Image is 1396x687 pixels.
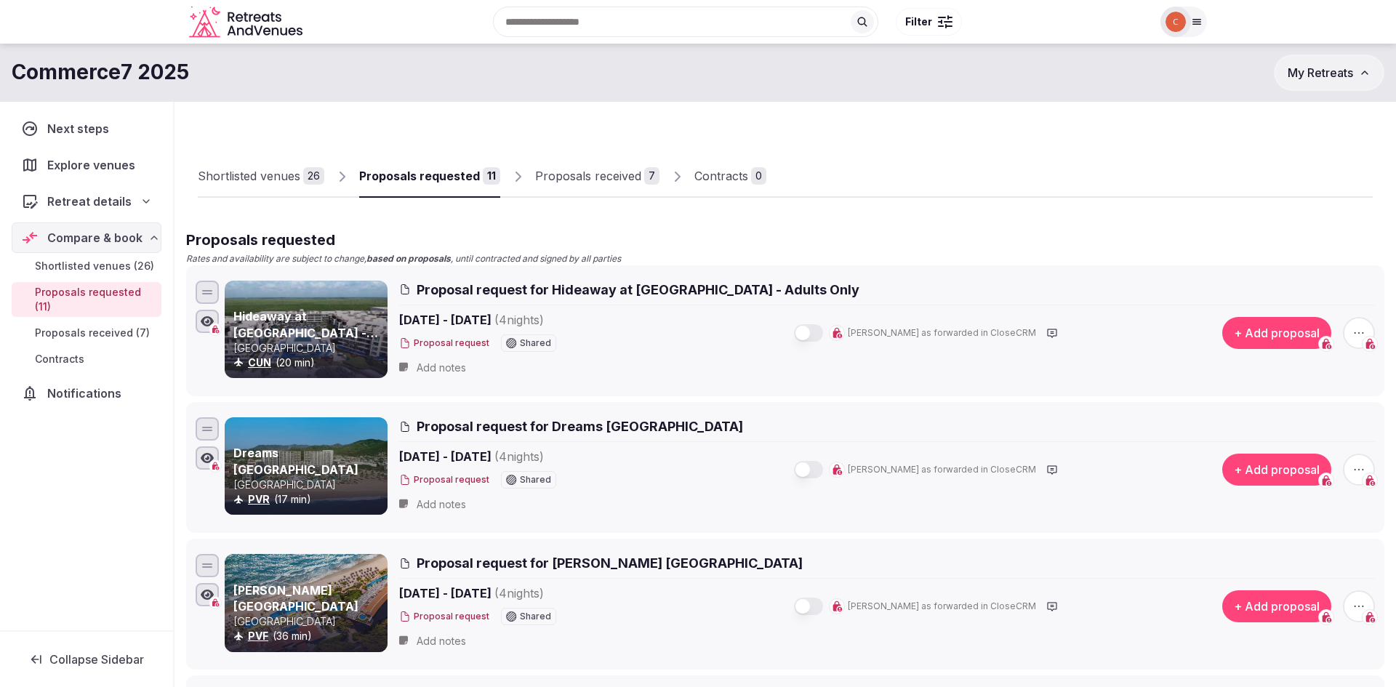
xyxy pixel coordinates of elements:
span: [DATE] - [DATE] [399,448,655,465]
span: Proposal request for [PERSON_NAME] [GEOGRAPHIC_DATA] [417,554,803,572]
span: [DATE] - [DATE] [399,311,655,329]
a: PVR [248,493,270,505]
span: ( 4 night s ) [494,586,544,600]
a: Contracts0 [694,156,766,198]
span: Proposals requested (11) [35,285,156,314]
a: Proposals requested (11) [12,282,161,317]
div: 7 [644,167,659,185]
img: Catalina [1166,12,1186,32]
a: Notifications [12,378,161,409]
div: Contracts [694,167,748,185]
span: Shortlisted venues (26) [35,259,154,273]
span: Proposals received (7) [35,326,150,340]
a: Proposals received7 [535,156,659,198]
div: Proposals received [535,167,641,185]
span: Add notes [417,634,466,648]
div: Proposals requested [359,167,480,185]
a: [PERSON_NAME] [GEOGRAPHIC_DATA] [233,583,358,614]
a: Explore venues [12,150,161,180]
span: ( 4 night s ) [494,449,544,464]
span: Add notes [417,361,466,375]
a: Proposals requested11 [359,156,500,198]
button: PVR [248,492,270,507]
a: Shortlisted venues26 [198,156,324,198]
div: (36 min) [233,629,385,643]
span: Compare & book [47,229,143,246]
h2: Proposals requested [186,230,1384,250]
button: + Add proposal [1222,590,1331,622]
div: 11 [483,167,500,185]
a: Hideaway at [GEOGRAPHIC_DATA] - Adults Only [233,309,378,356]
button: Proposal request [399,337,489,350]
a: Contracts [12,349,161,369]
span: Proposal request for Dreams [GEOGRAPHIC_DATA] [417,417,743,435]
p: Rates and availability are subject to change, , until contracted and signed by all parties [186,253,1384,265]
button: CUN [248,355,271,370]
a: Visit the homepage [189,6,305,39]
button: + Add proposal [1222,454,1331,486]
span: Retreat details [47,193,132,210]
span: [PERSON_NAME] as forwarded in CloseCRM [848,464,1036,476]
span: Shared [520,475,551,484]
a: Shortlisted venues (26) [12,256,161,276]
span: Notifications [47,385,127,402]
a: PVF [248,630,268,642]
a: Next steps [12,113,161,144]
button: Proposal request [399,611,489,623]
a: Proposals received (7) [12,323,161,343]
svg: Retreats and Venues company logo [189,6,305,39]
div: Shortlisted venues [198,167,300,185]
span: Collapse Sidebar [49,652,144,667]
span: [DATE] - [DATE] [399,584,655,602]
span: ( 4 night s ) [494,313,544,327]
strong: based on proposals [366,253,451,264]
span: [PERSON_NAME] as forwarded in CloseCRM [848,600,1036,613]
span: [PERSON_NAME] as forwarded in CloseCRM [848,327,1036,340]
button: Proposal request [399,474,489,486]
span: Next steps [47,120,115,137]
span: Explore venues [47,156,141,174]
button: Collapse Sidebar [12,643,161,675]
span: Shared [520,339,551,347]
div: (20 min) [233,355,385,370]
h1: Commerce7 2025 [12,58,189,87]
button: + Add proposal [1222,317,1331,349]
a: Dreams [GEOGRAPHIC_DATA] [233,446,358,476]
span: Filter [905,15,932,29]
div: 0 [751,167,766,185]
div: (17 min) [233,492,385,507]
span: Contracts [35,352,84,366]
p: [GEOGRAPHIC_DATA] [233,341,385,355]
div: 26 [303,167,324,185]
span: Proposal request for Hideaway at [GEOGRAPHIC_DATA] - Adults Only [417,281,859,299]
button: My Retreats [1274,55,1384,91]
a: CUN [248,356,271,369]
span: My Retreats [1288,65,1353,80]
p: [GEOGRAPHIC_DATA] [233,614,385,629]
span: Add notes [417,497,466,512]
span: Shared [520,612,551,621]
button: Filter [896,8,962,36]
button: PVF [248,629,268,643]
p: [GEOGRAPHIC_DATA] [233,478,385,492]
